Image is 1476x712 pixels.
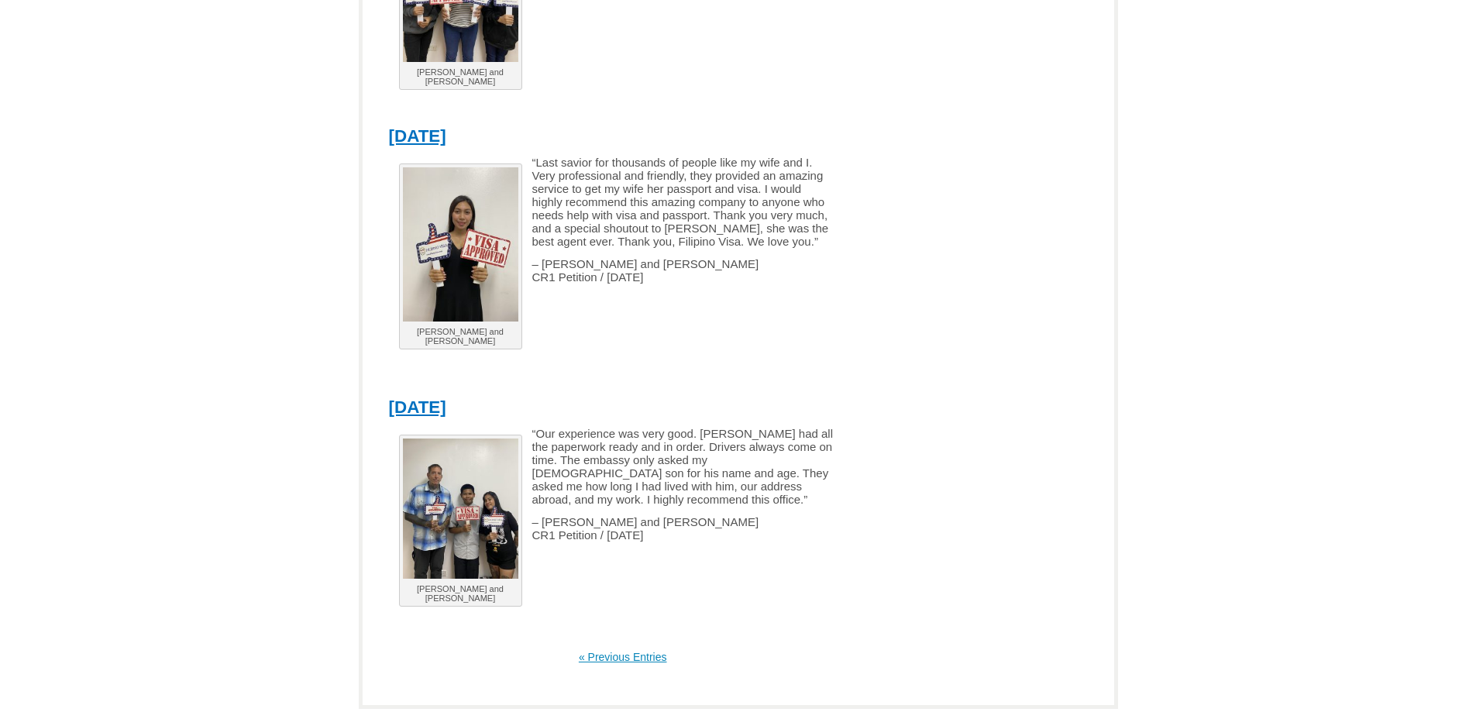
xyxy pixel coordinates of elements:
a: [DATE] [389,397,446,417]
p: [PERSON_NAME] and [PERSON_NAME] [403,584,518,603]
a: [DATE] [389,126,446,146]
p: [PERSON_NAME] and [PERSON_NAME] [403,67,518,86]
a: « Previous Entries [579,651,667,663]
p: “Last savior for thousands of people like my wife and I. Very professional and friendly, they pro... [389,156,834,248]
img: Mark Anthony [403,439,518,579]
span: – [PERSON_NAME] and [PERSON_NAME] CR1 Petition / [DATE] [532,257,759,284]
p: [PERSON_NAME] and [PERSON_NAME] [403,327,518,346]
img: John and Irene [403,167,518,322]
p: “Our experience was very good. [PERSON_NAME] had all the paperwork ready and in order. Drivers al... [389,427,834,506]
span: – [PERSON_NAME] and [PERSON_NAME] CR1 Petition / [DATE] [532,515,759,542]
